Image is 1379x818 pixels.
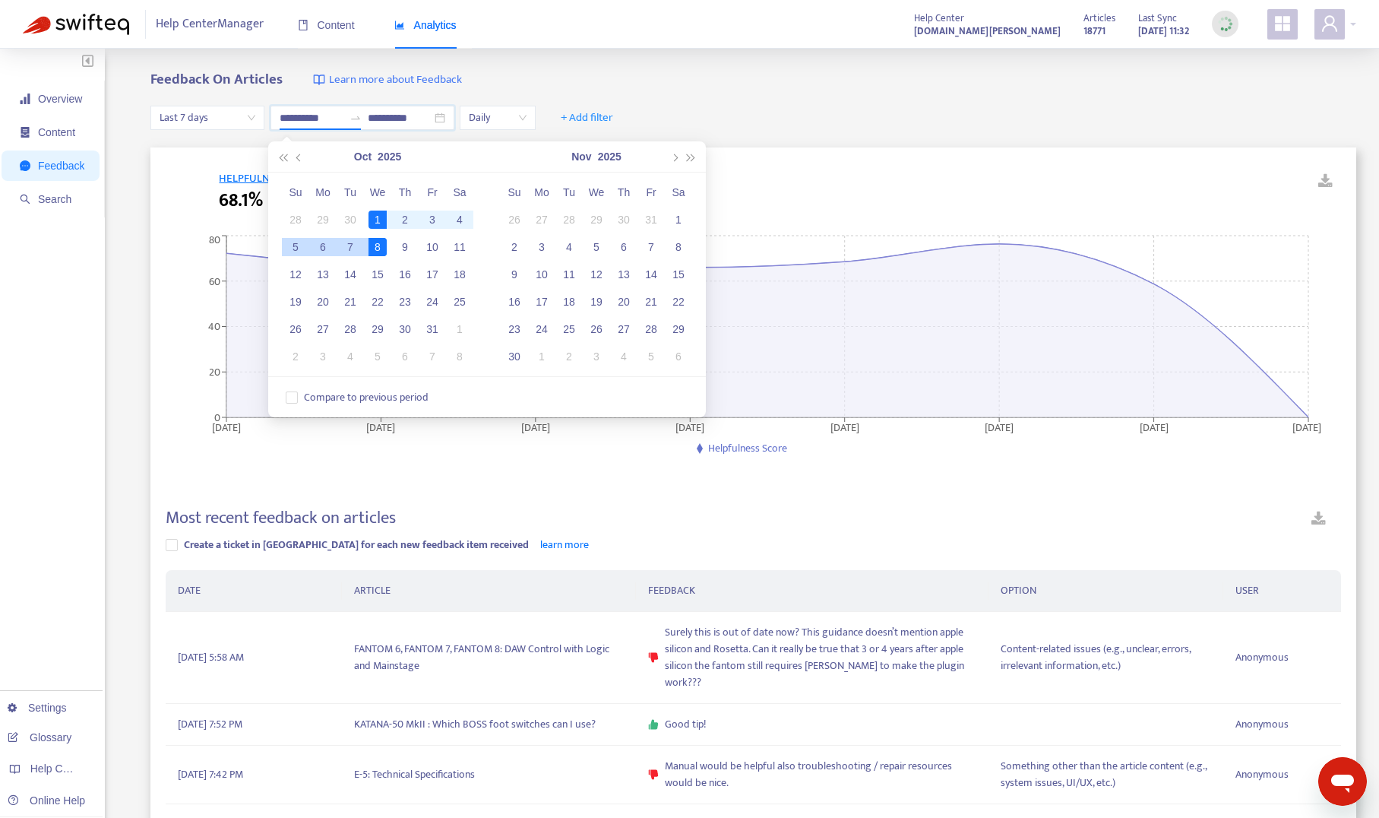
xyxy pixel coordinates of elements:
[583,179,610,206] th: We
[209,363,220,381] tspan: 20
[505,238,523,256] div: 2
[23,14,129,35] img: Swifteq
[219,187,263,214] span: 68.1%
[587,211,606,229] div: 29
[648,652,659,663] span: dislike
[561,109,613,127] span: + Add filter
[446,261,473,288] td: 2025-10-18
[598,141,621,172] button: 2025
[38,193,71,205] span: Search
[214,408,220,426] tspan: 0
[1235,716,1289,733] span: Anonymous
[587,320,606,338] div: 26
[528,206,555,233] td: 2025-10-27
[337,343,364,370] td: 2025-11-04
[1083,23,1105,40] strong: 18771
[341,211,359,229] div: 30
[368,293,387,311] div: 22
[1138,23,1189,40] strong: [DATE] 11:32
[391,206,419,233] td: 2025-10-02
[451,211,469,229] div: 4
[555,343,583,370] td: 2025-12-02
[665,179,692,206] th: Sa
[615,320,633,338] div: 27
[208,318,220,335] tspan: 40
[314,238,332,256] div: 6
[178,766,243,783] span: [DATE] 7:42 PM
[505,347,523,366] div: 30
[313,74,325,86] img: image-link
[298,19,355,31] span: Content
[615,265,633,284] div: 13
[587,347,606,366] div: 3
[501,206,528,233] td: 2025-10-26
[396,320,414,338] div: 30
[528,343,555,370] td: 2025-12-01
[560,211,578,229] div: 28
[342,704,636,746] td: KATANA-50 MkII : Which BOSS foot switches can I use?
[1320,14,1339,33] span: user
[282,261,309,288] td: 2025-10-12
[676,418,705,436] tspan: [DATE]
[342,570,636,612] th: ARTICLE
[549,106,625,130] button: + Add filter
[501,315,528,343] td: 2025-11-23
[396,265,414,284] div: 16
[391,179,419,206] th: Th
[212,418,241,436] tspan: [DATE]
[286,293,305,311] div: 19
[669,347,688,366] div: 6
[1001,758,1211,791] span: Something other than the article content (e.g., system issues, UI/UX, etc.)
[342,746,636,804] td: E-5: Technical Specifications
[583,315,610,343] td: 2025-11-26
[914,22,1061,40] a: [DOMAIN_NAME][PERSON_NAME]
[555,206,583,233] td: 2025-10-28
[8,702,67,714] a: Settings
[314,320,332,338] div: 27
[419,261,446,288] td: 2025-10-17
[178,649,244,666] span: [DATE] 5:58 AM
[451,347,469,366] div: 8
[528,288,555,315] td: 2025-11-17
[583,206,610,233] td: 2025-10-29
[396,211,414,229] div: 2
[469,106,527,129] span: Daily
[560,238,578,256] div: 4
[349,112,362,124] span: swap-right
[583,261,610,288] td: 2025-11-12
[342,612,636,704] td: FANTOM 6, FANTOM 7, FANTOM 8: DAW Control with Logic and Mainstage
[419,343,446,370] td: 2025-11-07
[665,624,976,691] span: Surely this is out of date now? This guidance doesn’t mention apple silicon and Rosetta. Can it r...
[571,141,591,172] button: Nov
[364,179,391,206] th: We
[38,126,75,138] span: Content
[637,315,665,343] td: 2025-11-28
[610,233,637,261] td: 2025-11-06
[337,315,364,343] td: 2025-10-28
[1318,757,1367,806] iframe: メッセージングウィンドウを開くボタン
[610,315,637,343] td: 2025-11-27
[1083,10,1115,27] span: Articles
[282,315,309,343] td: 2025-10-26
[505,293,523,311] div: 16
[394,20,405,30] span: area-chart
[533,211,551,229] div: 27
[282,206,309,233] td: 2025-09-28
[451,265,469,284] div: 18
[1292,418,1321,436] tspan: [DATE]
[419,233,446,261] td: 2025-10-10
[665,206,692,233] td: 2025-11-01
[396,238,414,256] div: 9
[298,389,435,406] span: Compare to previous period
[364,315,391,343] td: 2025-10-29
[1235,649,1289,666] span: Anonymous
[314,293,332,311] div: 20
[642,293,660,311] div: 21
[669,293,688,311] div: 22
[337,288,364,315] td: 2025-10-21
[610,179,637,206] th: Th
[309,261,337,288] td: 2025-10-13
[378,141,401,172] button: 2025
[364,288,391,315] td: 2025-10-22
[1273,14,1292,33] span: appstore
